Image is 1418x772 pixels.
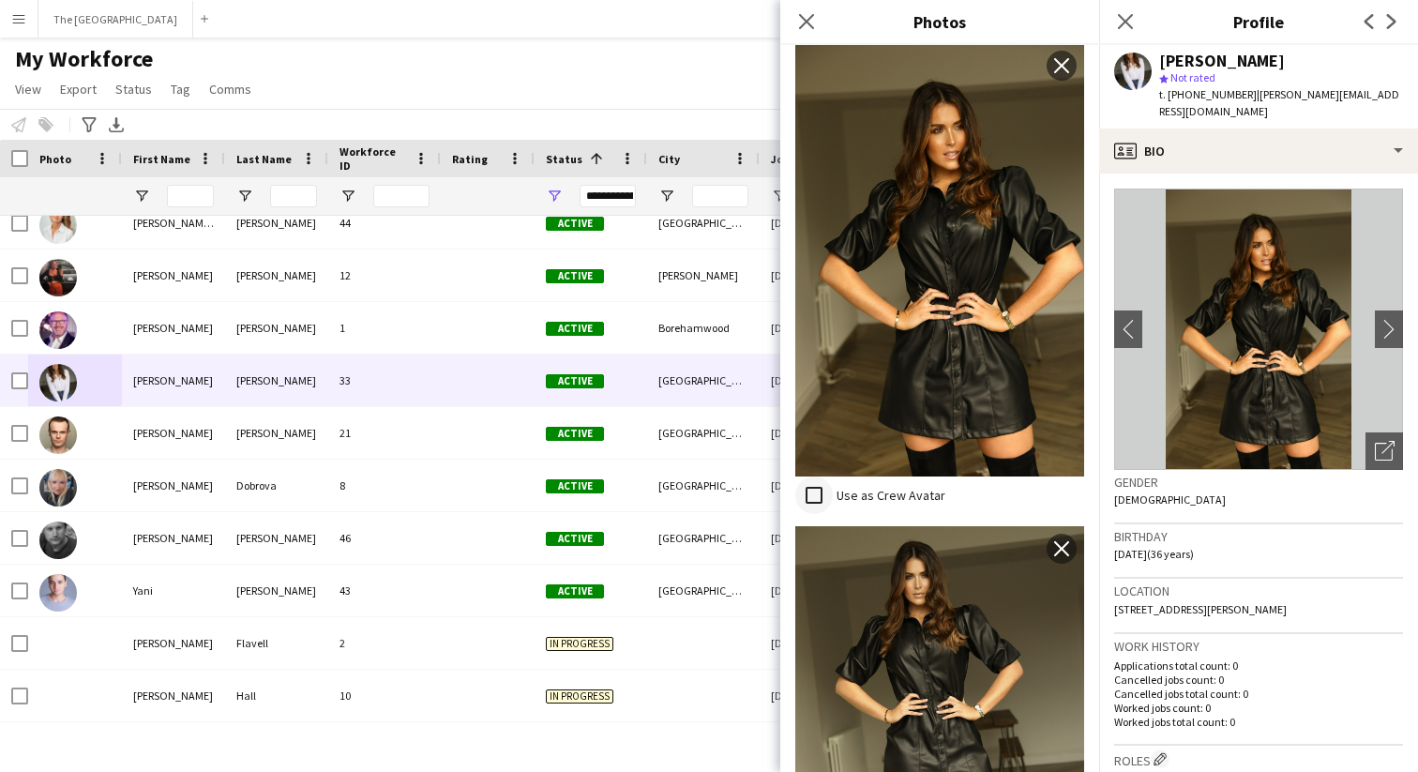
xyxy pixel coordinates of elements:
[546,374,604,388] span: Active
[60,81,97,98] span: Export
[133,152,190,166] span: First Name
[225,512,328,564] div: [PERSON_NAME]
[1114,749,1403,769] h3: Roles
[647,407,760,459] div: [GEOGRAPHIC_DATA]
[546,689,613,704] span: In progress
[546,427,604,441] span: Active
[647,250,760,301] div: [PERSON_NAME]
[108,77,159,101] a: Status
[209,81,251,98] span: Comms
[1114,701,1403,715] p: Worked jobs count: 0
[1114,658,1403,673] p: Applications total count: 0
[780,9,1099,34] h3: Photos
[328,617,441,669] div: 2
[122,407,225,459] div: [PERSON_NAME]
[760,197,872,249] div: [DATE]
[546,322,604,336] span: Active
[225,670,328,721] div: Hall
[122,670,225,721] div: [PERSON_NAME]
[39,522,77,559] img: Thomas Kamm
[39,152,71,166] span: Photo
[546,217,604,231] span: Active
[1114,715,1403,729] p: Worked jobs total count: 0
[328,670,441,721] div: 10
[760,407,872,459] div: [DATE]
[771,152,807,166] span: Joined
[1159,53,1285,69] div: [PERSON_NAME]
[692,185,748,207] input: City Filter Input
[328,460,441,511] div: 8
[1114,492,1226,507] span: [DEMOGRAPHIC_DATA]
[39,469,77,507] img: Tatiana Dobrova
[771,188,788,204] button: Open Filter Menu
[760,302,872,354] div: [DATE]
[760,512,872,564] div: [DATE]
[8,77,49,101] a: View
[225,197,328,249] div: [PERSON_NAME]
[647,302,760,354] div: Borehamwood
[122,512,225,564] div: [PERSON_NAME]
[760,670,872,721] div: [DATE]
[546,584,604,598] span: Active
[760,250,872,301] div: [DATE]
[647,197,760,249] div: [GEOGRAPHIC_DATA]
[270,185,317,207] input: Last Name Filter Input
[236,188,253,204] button: Open Filter Menu
[1114,528,1403,545] h3: Birthday
[546,532,604,546] span: Active
[1170,70,1215,84] span: Not rated
[39,311,77,349] img: Nick Einhorn
[39,364,77,401] img: Sophie Smillie
[760,355,872,406] div: [DATE]
[122,617,225,669] div: [PERSON_NAME]
[39,259,77,296] img: Maria Collins
[122,302,225,354] div: [PERSON_NAME]
[15,81,41,98] span: View
[647,355,760,406] div: [GEOGRAPHIC_DATA]
[1159,87,1399,118] span: | [PERSON_NAME][EMAIL_ADDRESS][DOMAIN_NAME]
[1159,87,1257,101] span: t. [PHONE_NUMBER]
[122,565,225,616] div: Yani
[122,355,225,406] div: [PERSON_NAME]
[373,185,430,207] input: Workforce ID Filter Input
[328,250,441,301] div: 12
[53,77,104,101] a: Export
[339,144,407,173] span: Workforce ID
[760,617,872,669] div: [DATE]
[225,460,328,511] div: Dobrova
[1114,602,1287,616] span: [STREET_ADDRESS][PERSON_NAME]
[122,460,225,511] div: [PERSON_NAME]
[546,637,613,651] span: In progress
[760,460,872,511] div: [DATE]
[328,512,441,564] div: 46
[225,565,328,616] div: [PERSON_NAME]
[546,479,604,493] span: Active
[647,460,760,511] div: [GEOGRAPHIC_DATA]
[1114,474,1403,491] h3: Gender
[225,355,328,406] div: [PERSON_NAME]
[1114,687,1403,701] p: Cancelled jobs total count: 0
[1099,9,1418,34] h3: Profile
[1114,547,1194,561] span: [DATE] (36 years)
[78,114,100,136] app-action-btn: Advanced filters
[225,302,328,354] div: [PERSON_NAME]
[658,152,680,166] span: City
[1099,129,1418,174] div: Bio
[122,197,225,249] div: [PERSON_NAME] [PERSON_NAME]
[1365,432,1403,470] div: Open photos pop-in
[38,1,193,38] button: The [GEOGRAPHIC_DATA]
[39,206,77,244] img: lucy ella barker
[647,565,760,616] div: [GEOGRAPHIC_DATA]
[1114,673,1403,687] p: Cancelled jobs count: 0
[546,188,563,204] button: Open Filter Menu
[546,269,604,283] span: Active
[546,152,582,166] span: Status
[225,250,328,301] div: [PERSON_NAME]
[171,81,190,98] span: Tag
[225,617,328,669] div: Flavell
[328,197,441,249] div: 44
[1114,189,1403,470] img: Crew avatar or photo
[339,188,356,204] button: Open Filter Menu
[39,574,77,612] img: Yani Aleksandrov
[328,355,441,406] div: 33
